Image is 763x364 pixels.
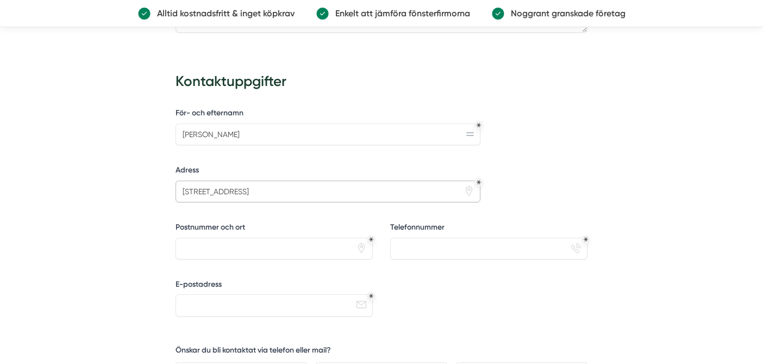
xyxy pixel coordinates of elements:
[477,123,481,127] div: Obligatoriskt
[176,345,331,359] h5: Önskar du bli kontaktat via telefon eller mail?
[176,165,480,178] label: Adress
[176,222,373,236] label: Postnummer och ort
[584,237,588,242] div: Obligatoriskt
[329,7,470,20] p: Enkelt att jämföra fönsterfirmorna
[151,7,295,20] p: Alltid kostnadsfritt & inget köpkrav
[477,180,481,184] div: Obligatoriskt
[504,7,626,20] p: Noggrant granskade företag
[176,67,587,98] h3: Kontaktuppgifter
[369,294,373,298] div: Obligatoriskt
[176,108,480,121] label: För- och efternamn
[369,237,373,242] div: Obligatoriskt
[176,279,373,293] label: E-postadress
[390,222,587,236] label: Telefonnummer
